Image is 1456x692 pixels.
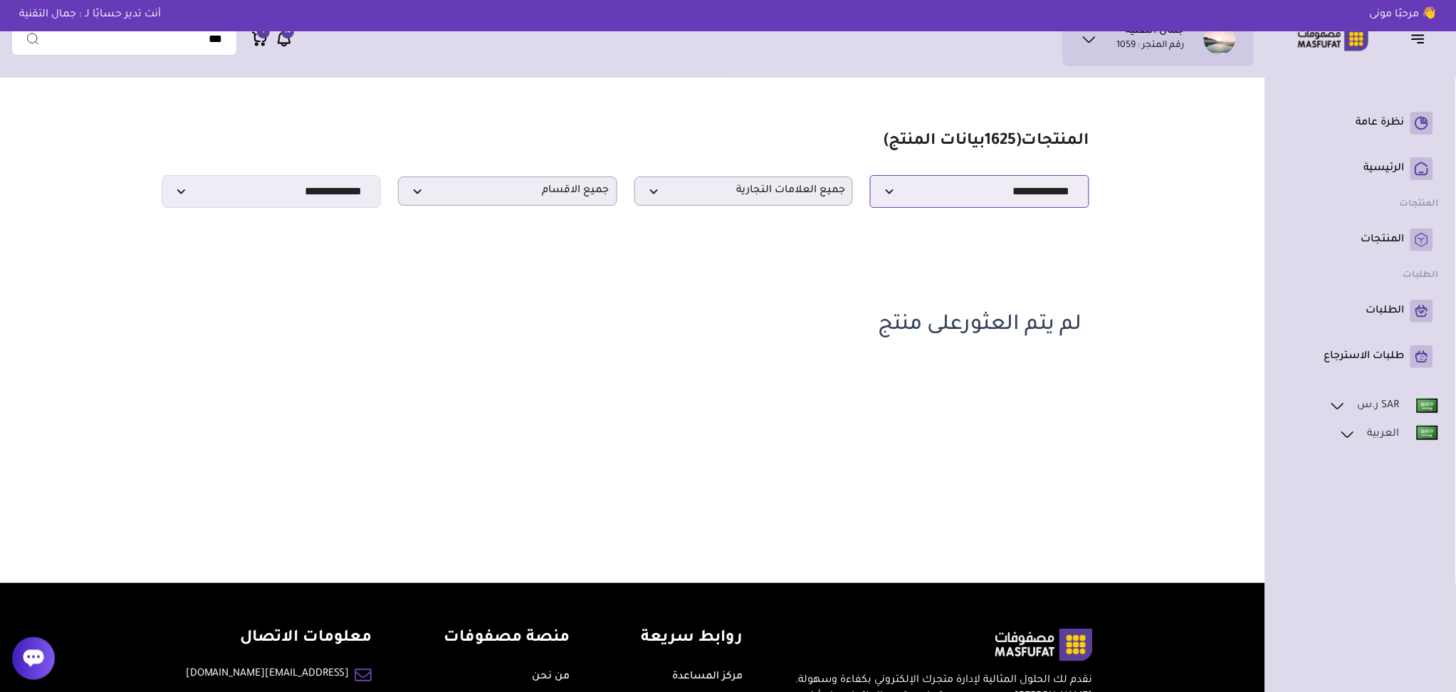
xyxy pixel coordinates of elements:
img: Logo [1288,25,1379,53]
a: من نحن [532,671,570,683]
a: 1 [251,30,268,48]
a: الطلبات [1288,300,1433,323]
p: 👋 مرحبًا مونى [1359,7,1447,23]
p: طلبات الاسترجاع [1324,350,1405,364]
a: المنتجات [1288,229,1433,251]
span: 14 [284,26,291,38]
p: رقم المتجر : 1059 [1117,39,1185,53]
span: جميع العلامات التجارية [642,184,846,198]
h1: جمال التقنية [1126,25,1185,39]
a: [EMAIL_ADDRESS][DOMAIN_NAME] [186,666,350,682]
h4: روابط سريعة [641,629,743,649]
strong: المنتجات [1400,199,1439,209]
p: المنتجات [1361,233,1405,247]
a: نظرة عامة [1288,112,1433,135]
p: الرئيسية [1364,162,1405,176]
a: مركز المساعدة [672,671,743,683]
img: Eng [1417,399,1438,413]
a: SAR ر.س [1329,397,1439,415]
h2: لم يتم العثورعلى منتج [169,312,1082,339]
p: جميع العلامات التجارية [634,177,854,206]
h4: معلومات الاتصال [186,629,372,649]
a: الرئيسية [1288,157,1433,180]
a: العربية [1339,425,1439,444]
a: 14 [276,30,293,48]
p: الطلبات [1366,304,1405,318]
span: 1625 [985,133,1017,150]
p: جميع الاقسام [398,177,617,206]
p: نظرة عامة [1356,116,1405,130]
h1: المنتجات [884,132,1089,152]
strong: الطلبات [1403,271,1439,281]
img: جمال التقنية [1204,23,1236,55]
p: أنت تدير حسابًا لـ : جمال التقنية [9,7,172,23]
a: طلبات الاسترجاع [1288,345,1433,368]
h4: منصة مصفوفات [444,629,570,649]
span: جميع الاقسام [406,184,609,198]
span: 1 [262,26,265,38]
span: ( بيانات المنتج) [884,133,1022,150]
